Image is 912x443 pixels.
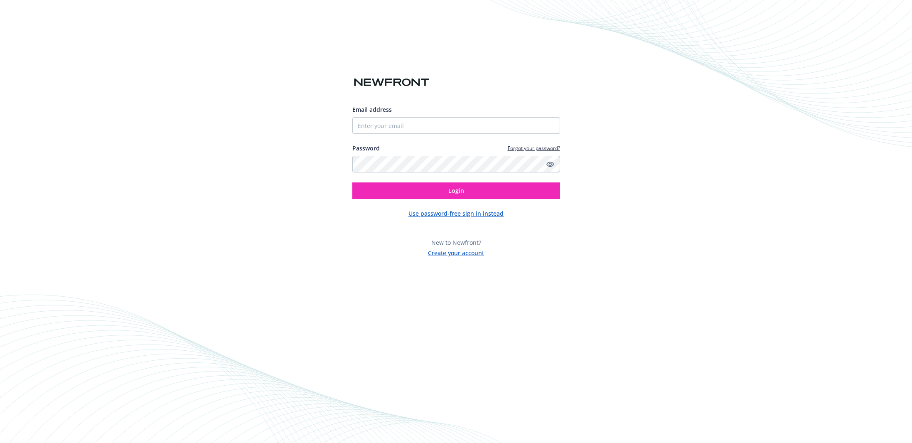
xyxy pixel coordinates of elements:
[352,117,560,134] input: Enter your email
[428,247,484,257] button: Create your account
[408,209,504,218] button: Use password-free sign in instead
[352,144,380,153] label: Password
[352,75,431,90] img: Newfront logo
[352,182,560,199] button: Login
[431,239,481,246] span: New to Newfront?
[508,145,560,152] a: Forgot your password?
[448,187,464,194] span: Login
[352,106,392,113] span: Email address
[352,156,560,172] input: Enter your password
[545,159,555,169] a: Show password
